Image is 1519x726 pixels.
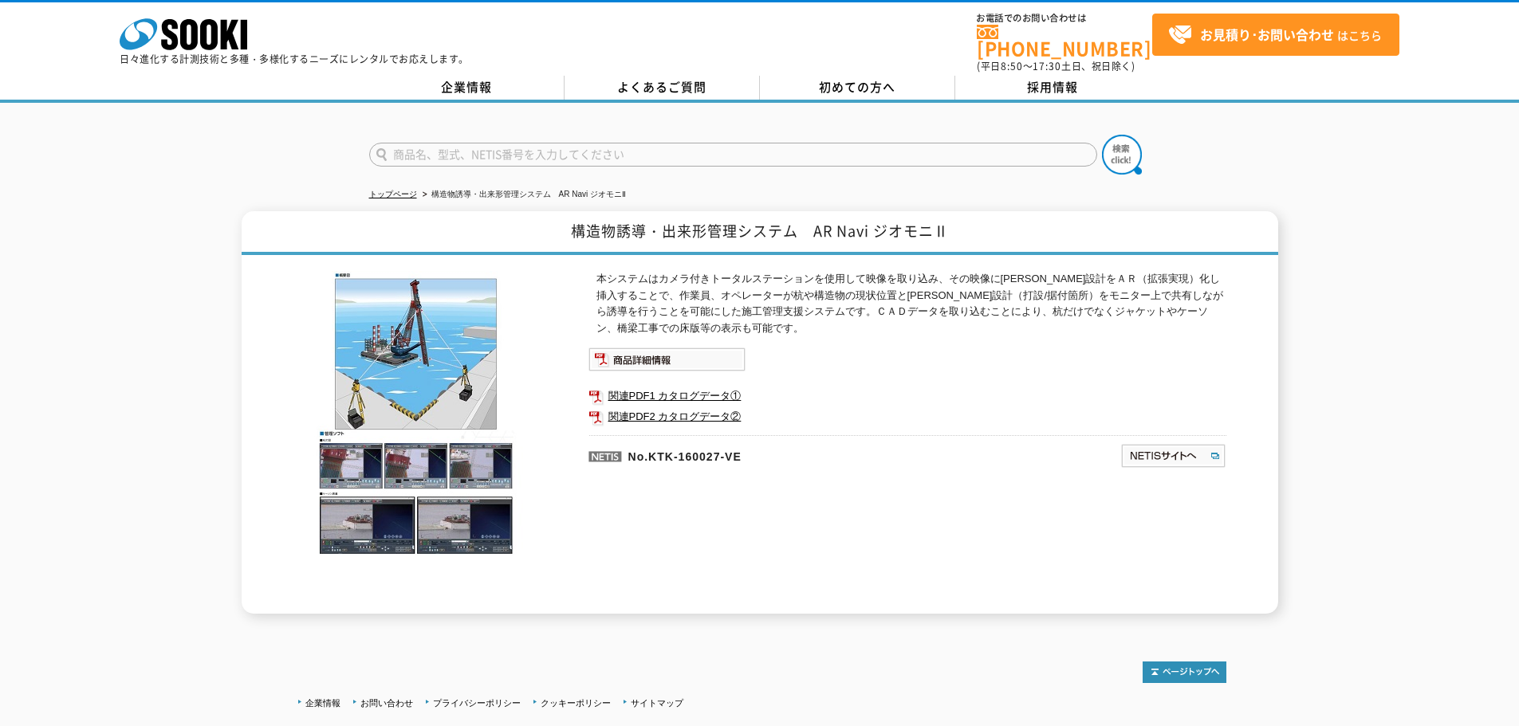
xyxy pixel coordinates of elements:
li: 構造物誘導・出来形管理システム AR Navi ジオモニⅡ [419,186,626,203]
a: 関連PDF2 カタログデータ② [588,406,1226,427]
h1: 構造物誘導・出来形管理システム AR Navi ジオモニⅡ [242,211,1278,255]
a: クッキーポリシー [541,698,611,708]
strong: お見積り･お問い合わせ [1200,25,1334,44]
p: 日々進化する計測技術と多種・多様化するニーズにレンタルでお応えします。 [120,54,469,64]
span: お電話でのお問い合わせは [977,14,1152,23]
a: プライバシーポリシー [433,698,521,708]
span: 8:50 [1001,59,1023,73]
a: 企業情報 [369,76,565,100]
a: 関連PDF1 カタログデータ① [588,386,1226,406]
span: 初めての方へ [819,78,895,96]
img: トップページへ [1143,661,1226,683]
input: 商品名、型式、NETIS番号を入力してください [369,143,1097,167]
span: (平日 ～ 土日、祝日除く) [977,59,1135,73]
a: 商品詳細情報システム [588,356,746,368]
img: 商品詳細情報システム [588,347,746,371]
img: 構造物誘導・出来形管理システム AR Navi ジオモニⅡ [293,271,541,555]
img: NETISサイトへ [1120,443,1226,469]
a: お問い合わせ [360,698,413,708]
p: 本システムはカメラ付きトータルステーションを使用して映像を取り込み、その映像に[PERSON_NAME]設計をＡＲ（拡張実現）化し挿入することで、作業員、オペレーターが杭や構造物の現状位置と[P... [596,271,1226,337]
span: 17:30 [1033,59,1061,73]
img: btn_search.png [1102,135,1142,175]
a: トップページ [369,190,417,198]
span: はこちら [1168,23,1382,47]
a: よくあるご質問 [565,76,760,100]
p: No.KTK-160027-VE [588,435,966,473]
a: 初めての方へ [760,76,955,100]
a: [PHONE_NUMBER] [977,25,1152,57]
a: 企業情報 [305,698,340,708]
a: サイトマップ [631,698,683,708]
a: お見積り･お問い合わせはこちら [1152,14,1399,56]
a: 採用情報 [955,76,1151,100]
